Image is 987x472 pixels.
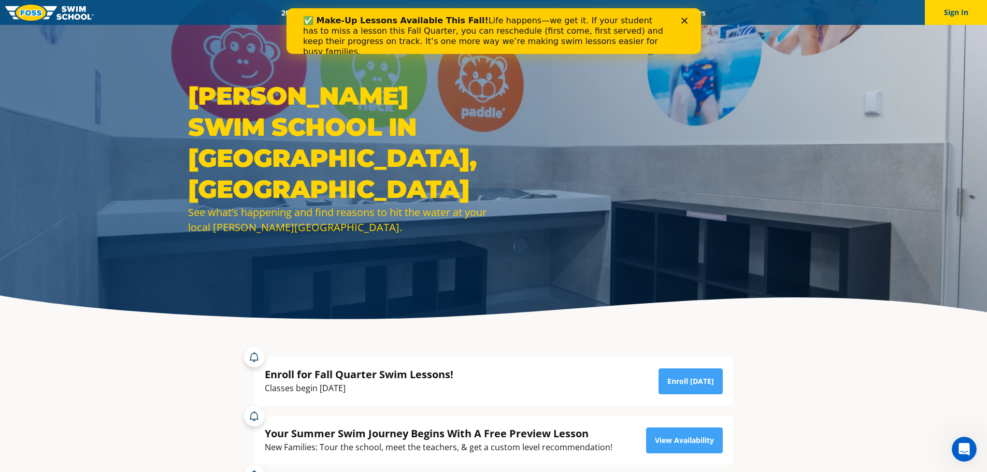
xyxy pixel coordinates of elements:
[273,8,337,18] a: 2025 Calendar
[395,9,405,16] div: Close
[265,381,453,395] div: Classes begin [DATE]
[17,7,202,17] b: ✅ Make-Up Lessons Available This Fall!
[381,8,471,18] a: Swim Path® Program
[5,5,94,21] img: FOSS Swim School Logo
[471,8,530,18] a: About FOSS
[952,437,977,462] iframe: Intercom live chat
[188,80,489,205] h1: [PERSON_NAME] Swim School in [GEOGRAPHIC_DATA], [GEOGRAPHIC_DATA]
[188,205,489,235] div: See what’s happening and find reasons to hit the water at your local [PERSON_NAME][GEOGRAPHIC_DATA].
[671,8,714,18] a: Careers
[646,427,723,453] a: View Availability
[265,440,612,454] div: New Families: Tour the school, meet the teachers, & get a custom level recommendation!
[265,367,453,381] div: Enroll for Fall Quarter Swim Lessons!
[639,8,671,18] a: Blog
[337,8,381,18] a: Schools
[17,7,381,49] div: Life happens—we get it. If your student has to miss a lesson this Fall Quarter, you can reschedul...
[287,8,701,54] iframe: Intercom live chat banner
[265,426,612,440] div: Your Summer Swim Journey Begins With A Free Preview Lesson
[659,368,723,394] a: Enroll [DATE]
[530,8,639,18] a: Swim Like [PERSON_NAME]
